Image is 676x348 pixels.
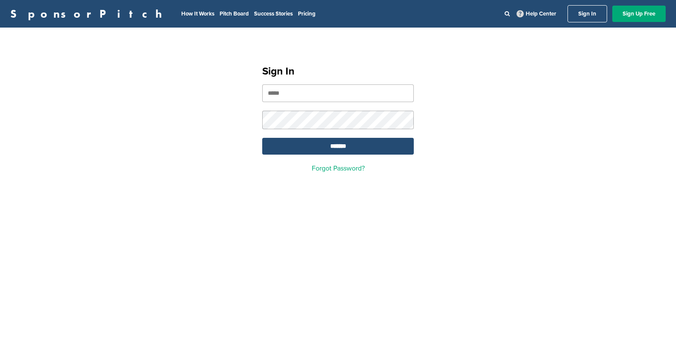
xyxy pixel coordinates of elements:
[10,8,167,19] a: SponsorPitch
[312,164,365,173] a: Forgot Password?
[298,10,316,17] a: Pricing
[262,64,414,79] h1: Sign In
[254,10,293,17] a: Success Stories
[567,5,607,22] a: Sign In
[612,6,666,22] a: Sign Up Free
[220,10,249,17] a: Pitch Board
[181,10,214,17] a: How It Works
[515,9,558,19] a: Help Center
